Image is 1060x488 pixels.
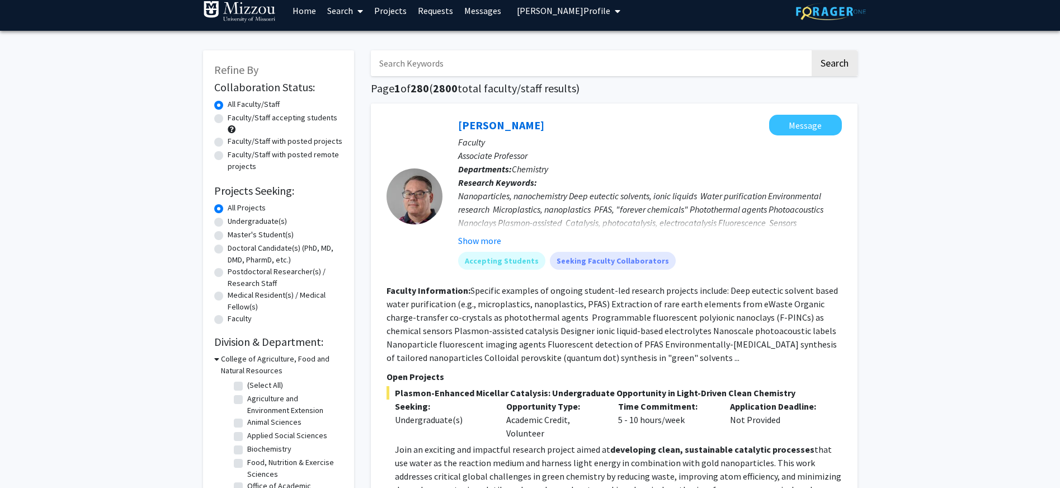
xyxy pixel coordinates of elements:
[387,370,842,383] p: Open Projects
[517,5,610,16] span: [PERSON_NAME] Profile
[722,400,833,440] div: Not Provided
[812,50,858,76] button: Search
[214,184,343,198] h2: Projects Seeking:
[247,457,340,480] label: Food, Nutrition & Exercise Sciences
[730,400,825,413] p: Application Deadline:
[387,285,838,363] fg-read-more: Specific examples of ongoing student-led research projects include: Deep eutectic solvent based w...
[769,115,842,135] button: Message Gary Baker
[458,135,842,149] p: Faculty
[387,386,842,400] span: Plasmon-Enhanced Micellar Catalysis: Undergraduate Opportunity in Light-Driven Clean Chemistry
[610,400,722,440] div: 5 - 10 hours/week
[221,353,343,377] h3: College of Agriculture, Food and Natural Resources
[512,163,548,175] span: Chemistry
[228,202,266,214] label: All Projects
[458,234,501,247] button: Show more
[458,163,512,175] b: Departments:
[228,135,342,147] label: Faculty/Staff with posted projects
[458,252,545,270] mat-chip: Accepting Students
[228,112,337,124] label: Faculty/Staff accepting students
[228,266,343,289] label: Postdoctoral Researcher(s) / Research Staff
[247,443,291,455] label: Biochemistry
[228,229,294,241] label: Master's Student(s)
[247,379,283,391] label: (Select All)
[214,81,343,94] h2: Collaboration Status:
[395,400,490,413] p: Seeking:
[247,393,340,416] label: Agriculture and Environment Extension
[498,400,610,440] div: Academic Credit, Volunteer
[228,242,343,266] label: Doctoral Candidate(s) (PhD, MD, DMD, PharmD, etc.)
[610,444,814,455] strong: developing clean, sustainable catalytic processes
[618,400,713,413] p: Time Commitment:
[228,215,287,227] label: Undergraduate(s)
[387,285,470,296] b: Faculty Information:
[550,252,676,270] mat-chip: Seeking Faculty Collaborators
[458,177,537,188] b: Research Keywords:
[458,149,842,162] p: Associate Professor
[433,81,458,95] span: 2800
[411,81,429,95] span: 280
[371,50,810,76] input: Search Keywords
[228,98,280,110] label: All Faculty/Staff
[458,189,842,243] div: Nanoparticles, nanochemistry Deep eutectic solvents, ionic liquids Water purification Environment...
[8,438,48,480] iframe: Chat
[228,149,343,172] label: Faculty/Staff with posted remote projects
[796,3,866,20] img: ForagerOne Logo
[228,289,343,313] label: Medical Resident(s) / Medical Fellow(s)
[247,430,327,442] label: Applied Social Sciences
[395,413,490,426] div: Undergraduate(s)
[214,335,343,349] h2: Division & Department:
[458,118,544,132] a: [PERSON_NAME]
[371,82,858,95] h1: Page of ( total faculty/staff results)
[214,63,258,77] span: Refine By
[247,416,301,428] label: Animal Sciences
[203,1,276,23] img: University of Missouri Logo
[506,400,601,413] p: Opportunity Type:
[228,313,252,325] label: Faculty
[394,81,401,95] span: 1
